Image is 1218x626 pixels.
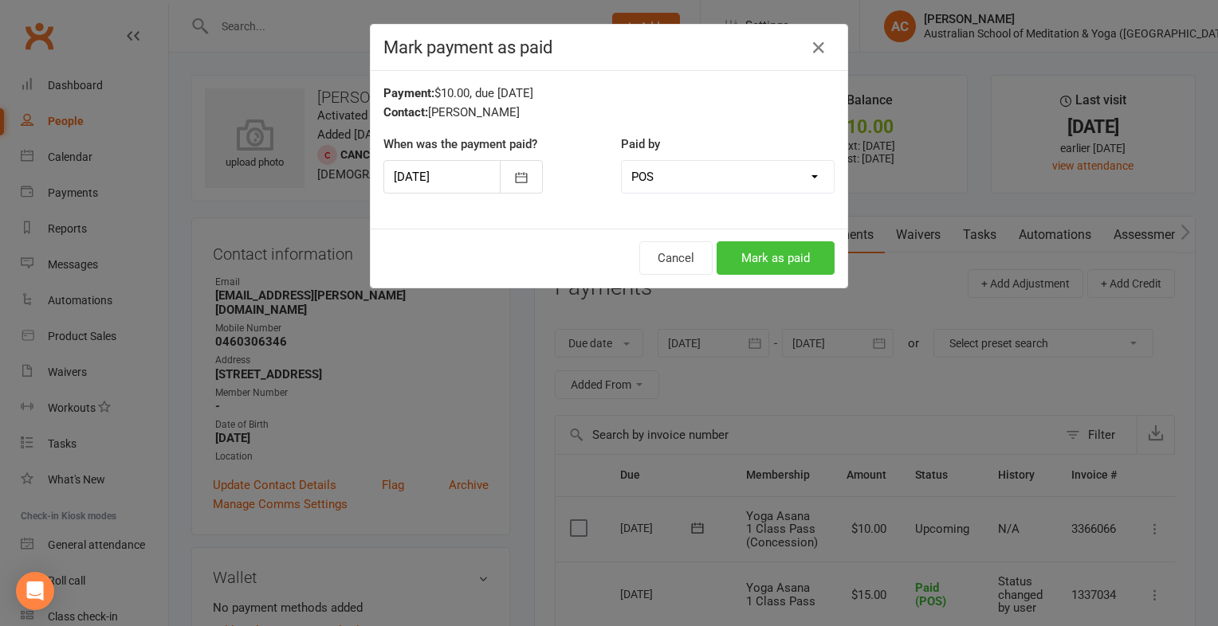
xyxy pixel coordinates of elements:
div: $10.00, due [DATE] [383,84,835,103]
h4: Mark payment as paid [383,37,835,57]
div: [PERSON_NAME] [383,103,835,122]
button: Cancel [639,241,713,275]
label: Paid by [621,135,660,154]
button: Close [806,35,831,61]
button: Mark as paid [717,241,835,275]
strong: Contact: [383,105,428,119]
label: When was the payment paid? [383,135,537,154]
div: Open Intercom Messenger [16,572,54,610]
strong: Payment: [383,86,434,100]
